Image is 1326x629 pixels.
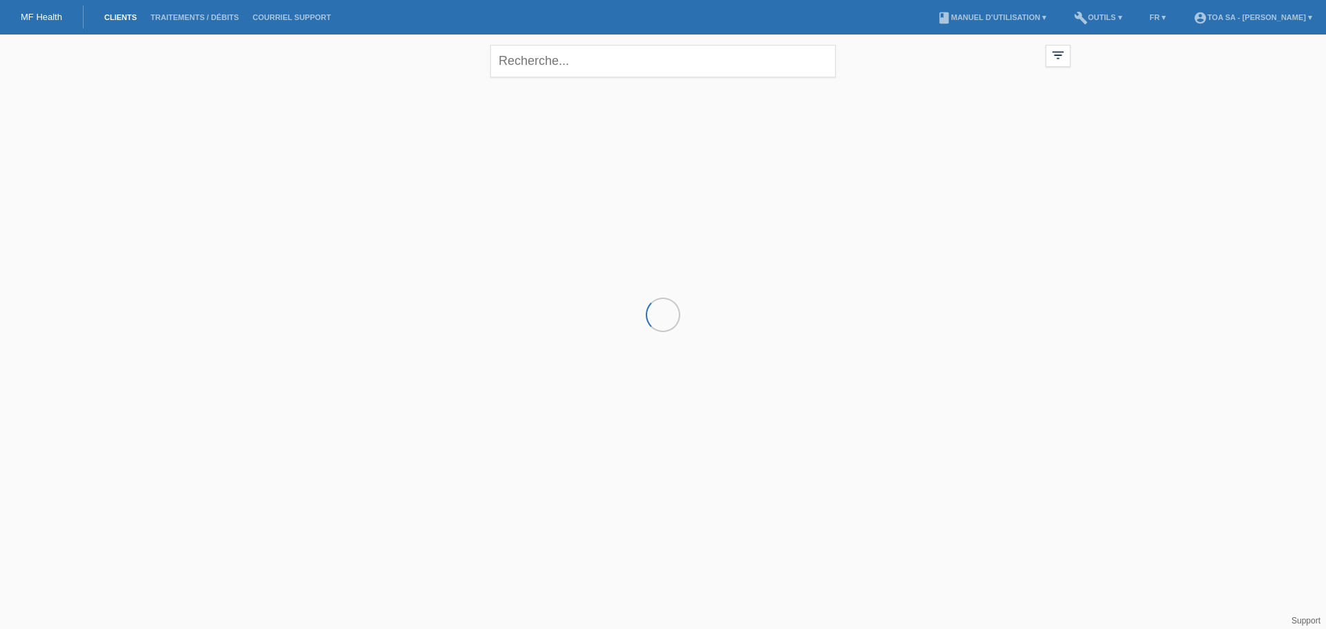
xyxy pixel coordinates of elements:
[246,13,338,21] a: Courriel Support
[1186,13,1319,21] a: account_circleTOA SA - [PERSON_NAME] ▾
[937,11,951,25] i: book
[21,12,62,22] a: MF Health
[1291,616,1320,626] a: Support
[930,13,1053,21] a: bookManuel d’utilisation ▾
[1193,11,1207,25] i: account_circle
[490,45,836,77] input: Recherche...
[1067,13,1128,21] a: buildOutils ▾
[1143,13,1173,21] a: FR ▾
[97,13,144,21] a: Clients
[144,13,246,21] a: Traitements / débits
[1074,11,1088,25] i: build
[1050,48,1066,63] i: filter_list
